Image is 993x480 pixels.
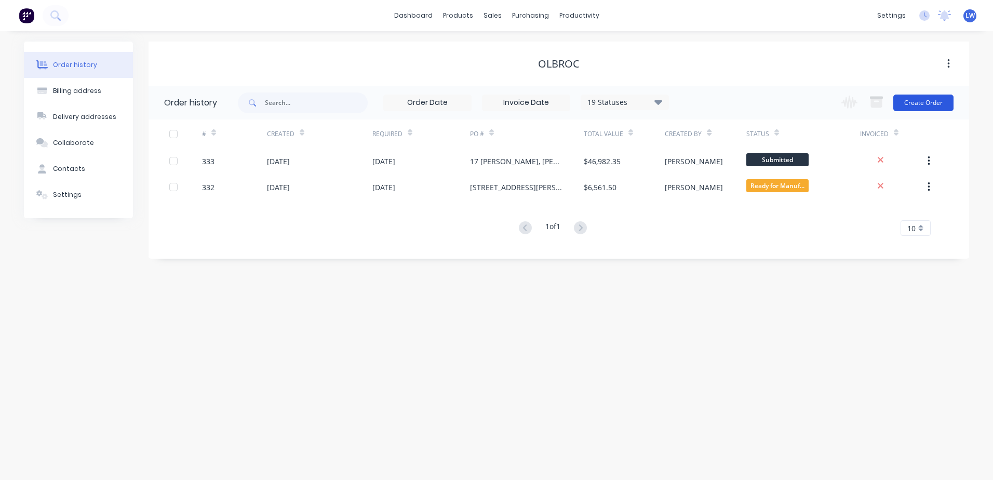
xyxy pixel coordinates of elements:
div: Created By [665,129,702,139]
button: Create Order [893,95,954,111]
div: 1 of 1 [545,221,560,236]
div: 332 [202,182,214,193]
div: Created By [665,119,746,148]
div: Total Value [584,129,623,139]
div: products [438,8,478,23]
div: [DATE] [267,156,290,167]
div: Status [746,129,769,139]
div: Settings [53,190,82,199]
span: 10 [907,223,916,234]
div: purchasing [507,8,554,23]
div: Billing address [53,86,101,96]
span: LW [965,11,975,20]
div: Collaborate [53,138,94,148]
button: Billing address [24,78,133,104]
div: Order history [53,60,97,70]
button: Contacts [24,156,133,182]
div: Created [267,119,372,148]
div: Created [267,129,294,139]
button: Order history [24,52,133,78]
div: # [202,119,267,148]
img: Factory [19,8,34,23]
div: [DATE] [267,182,290,193]
a: dashboard [389,8,438,23]
div: Order history [164,97,217,109]
div: [STREET_ADDRESS][PERSON_NAME] [470,182,563,193]
div: [DATE] [372,182,395,193]
div: [PERSON_NAME] [665,182,723,193]
div: 19 Statuses [581,97,668,108]
div: Invoiced [860,129,889,139]
div: PO # [470,129,484,139]
div: [DATE] [372,156,395,167]
div: [PERSON_NAME] [665,156,723,167]
input: Invoice Date [482,95,570,111]
div: productivity [554,8,605,23]
div: Olbroc [538,58,580,70]
div: Status [746,119,860,148]
input: Order Date [384,95,471,111]
div: Delivery addresses [53,112,116,122]
div: $6,561.50 [584,182,616,193]
div: $46,982.35 [584,156,621,167]
div: 333 [202,156,214,167]
div: Contacts [53,164,85,174]
span: Submitted [746,153,809,166]
span: Ready for Manuf... [746,179,809,192]
div: 17 [PERSON_NAME], [PERSON_NAME][GEOGRAPHIC_DATA]-0056-1 [470,156,563,167]
div: Invoiced [860,119,925,148]
div: Required [372,119,470,148]
button: Settings [24,182,133,208]
button: Collaborate [24,130,133,156]
div: Total Value [584,119,665,148]
input: Search... [265,92,368,113]
div: Required [372,129,402,139]
div: sales [478,8,507,23]
button: Delivery addresses [24,104,133,130]
div: # [202,129,206,139]
div: settings [872,8,911,23]
div: PO # [470,119,584,148]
